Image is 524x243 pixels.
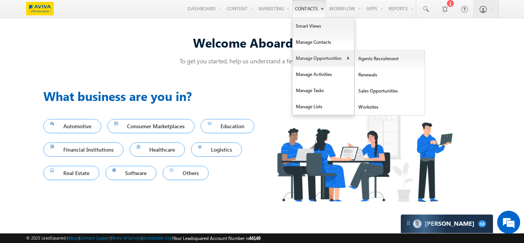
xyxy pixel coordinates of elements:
span: 54 [478,220,486,227]
a: About [68,235,79,240]
span: © 2025 LeadSquared | | | | | [26,235,260,242]
span: Consumer Marketplaces [114,121,188,131]
p: To get you started, help us understand a few things about you! [43,57,481,65]
span: Logistics [198,144,235,155]
span: Software [112,168,150,178]
a: Worksites [355,99,425,115]
img: Custom Logo [26,2,54,15]
a: Manage Contacts [293,34,354,50]
span: Your Leadsquared Account Number is [173,235,260,241]
span: Automotive [50,121,94,131]
img: carter-drag [405,220,412,226]
a: Renewals [355,67,425,83]
span: Healthcare [137,144,178,155]
h3: What business are you in? [43,87,262,105]
span: 44149 [249,235,260,241]
div: carter-dragCarter[PERSON_NAME]54 [400,214,493,233]
a: Manage Lists [293,99,354,115]
a: Contact Support [80,235,110,240]
span: Education [208,121,247,131]
a: Terms of Service [112,235,142,240]
a: Acceptable Use [143,235,172,240]
img: Industry.png [262,87,467,217]
a: Sales Opportunities [355,83,425,99]
span: Real Estate [50,168,92,178]
a: Manage Activities [293,66,354,83]
a: Manage Opportunities [293,50,354,66]
a: Smart Views [293,18,354,34]
div: Welcome Aboard! Ankit [43,34,481,51]
span: Others [170,168,202,178]
a: Manage Tasks [293,83,354,99]
span: Financial Institutions [50,144,117,155]
a: Agents Recruitment [355,51,425,67]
